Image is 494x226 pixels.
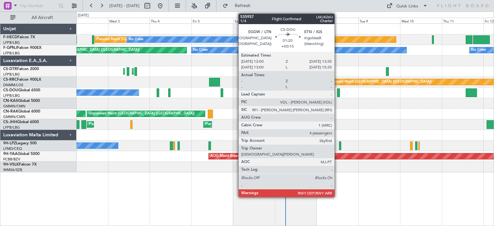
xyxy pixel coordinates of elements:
button: All Aircraft [7,13,70,23]
div: Planned Maint [GEOGRAPHIC_DATA] ([GEOGRAPHIC_DATA]) [89,120,190,129]
span: CS-DTR [3,67,17,71]
div: Wed 3 [108,18,150,23]
span: CS-DOU [3,88,18,92]
div: Planned Maint [GEOGRAPHIC_DATA] ([GEOGRAPHIC_DATA]) [329,88,430,97]
a: LFPB/LBG [3,40,20,45]
a: LFPB/LBG [3,93,20,98]
a: 9H-VSLKFalcon 7X [3,163,37,167]
a: LFPB/LBG [3,125,20,130]
span: 9H-YAA [3,152,18,156]
span: 9H-VSLK [3,163,19,167]
div: No Crew [193,45,208,55]
a: LFMD/CEQ [3,146,22,151]
a: GMMN/CMN [3,114,25,119]
span: F-GPNJ [3,46,17,50]
span: Refresh [229,4,256,8]
div: Planned Maint [GEOGRAPHIC_DATA] ([GEOGRAPHIC_DATA]) [330,77,432,87]
div: No Crew [129,35,143,44]
div: [DATE] [78,13,89,18]
div: Fri 5 [191,18,233,23]
span: CS-RRC [3,78,17,82]
div: AOG Maint Brazzaville (Maya-maya) [210,151,269,161]
a: CN-KASGlobal 5000 [3,99,40,103]
input: Trip Number [20,1,57,11]
a: CS-DOUGlobal 6500 [3,88,40,92]
div: No Crew [471,45,486,55]
div: Sun 7 [275,18,317,23]
a: 9H-YAAGlobal 5000 [3,152,40,156]
a: DNMM/LOS [3,83,23,87]
a: CN-RAKGlobal 6000 [3,110,40,113]
div: Tue 2 [66,18,108,23]
span: CS-JHH [3,120,17,124]
a: FCBB/BZV [3,157,20,162]
a: WMSA/SZB [3,167,22,172]
div: Sat 6 [233,18,275,23]
span: CN-RAK [3,110,18,113]
a: 9H-LPZLegacy 500 [3,141,37,145]
a: LFPB/LBG [3,51,20,56]
button: Quick Links [383,1,431,11]
div: Tue 9 [358,18,400,23]
div: Mon 8 [316,18,358,23]
div: Wed 10 [400,18,442,23]
div: Thu 4 [150,18,191,23]
span: 9H-LPZ [3,141,16,145]
span: F-HECD [3,35,17,39]
div: Quick Links [396,3,418,10]
span: [DATE] - [DATE] [109,3,140,9]
a: CS-JHHGlobal 6000 [3,120,39,124]
div: Planned Maint [GEOGRAPHIC_DATA] ([GEOGRAPHIC_DATA]) [38,45,140,55]
div: Unplanned Maint [GEOGRAPHIC_DATA] ([GEOGRAPHIC_DATA]) [89,109,195,119]
a: LFPB/LBG [3,72,20,77]
a: CS-DTRFalcon 2000 [3,67,39,71]
a: GMMN/CMN [3,104,25,109]
a: CS-RRCFalcon 900LX [3,78,41,82]
button: Refresh [220,1,258,11]
span: All Aircraft [17,15,68,20]
div: Thu 11 [442,18,484,23]
span: CN-KAS [3,99,18,103]
div: No Crew [266,141,281,150]
div: Planned Maint [GEOGRAPHIC_DATA] ([GEOGRAPHIC_DATA]) [205,120,306,129]
a: F-HECDFalcon 7X [3,35,35,39]
a: F-GPNJFalcon 900EX [3,46,41,50]
div: Planned Maint [GEOGRAPHIC_DATA] ([GEOGRAPHIC_DATA]) [96,35,198,44]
